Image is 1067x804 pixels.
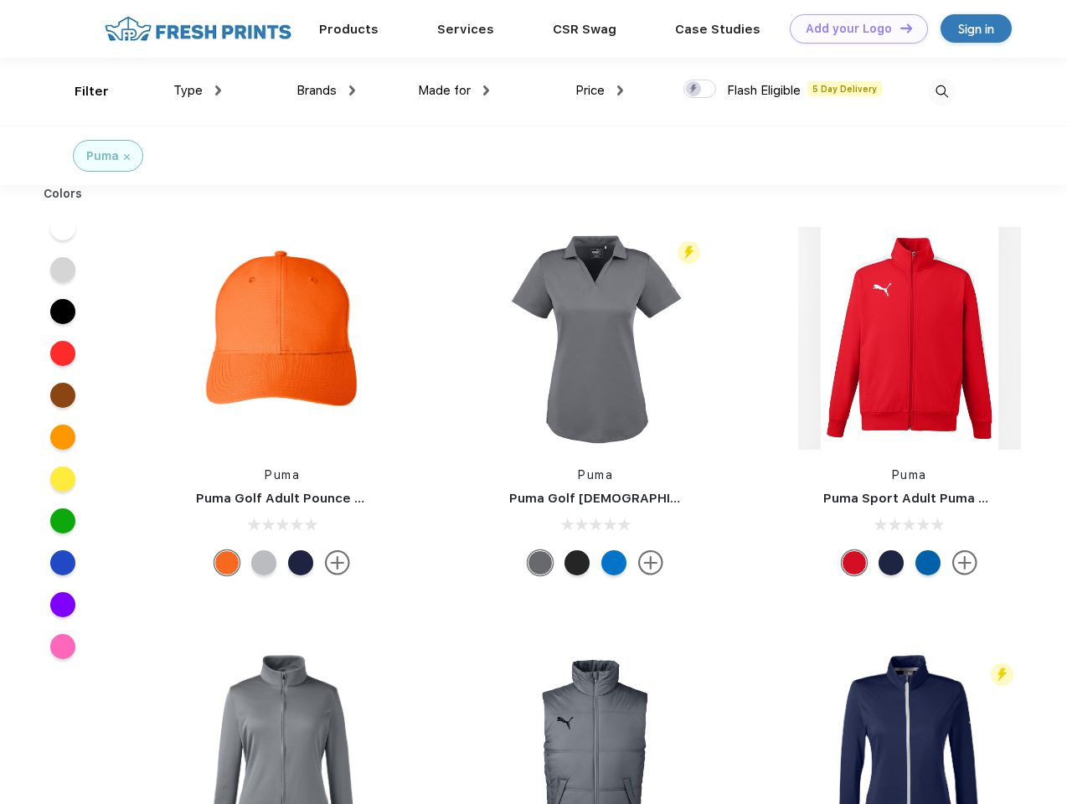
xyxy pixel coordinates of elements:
a: Sign in [941,14,1012,43]
img: fo%20logo%202.webp [100,14,296,44]
div: Lapis Blue [915,550,941,575]
div: High Risk Red [842,550,867,575]
div: Puma Black [564,550,590,575]
span: Price [575,83,605,98]
div: Vibrant Orange [214,550,240,575]
img: flash_active_toggle.svg [991,663,1013,686]
img: func=resize&h=266 [798,227,1021,450]
img: func=resize&h=266 [484,227,707,450]
span: Brands [296,83,337,98]
div: Lapis Blue [601,550,626,575]
img: dropdown.png [215,85,221,95]
img: dropdown.png [349,85,355,95]
span: Type [173,83,203,98]
span: Made for [418,83,471,98]
div: Puma [86,147,119,165]
a: Puma [265,468,300,482]
div: Sign in [958,19,994,39]
img: more.svg [325,550,350,575]
a: Products [319,22,379,37]
a: Puma Golf Adult Pounce Adjustable Cap [196,491,452,506]
img: dropdown.png [617,85,623,95]
img: func=resize&h=266 [171,227,394,450]
a: CSR Swag [553,22,616,37]
a: Puma Golf [DEMOGRAPHIC_DATA]' Icon Golf Polo [509,491,820,506]
div: Colors [31,185,95,203]
span: Flash Eligible [727,83,801,98]
img: dropdown.png [483,85,489,95]
div: Quarry [251,550,276,575]
div: Add your Logo [806,22,892,36]
a: Puma [578,468,613,482]
div: Peacoat [879,550,904,575]
img: DT [900,23,912,33]
img: desktop_search.svg [928,78,956,106]
img: more.svg [638,550,663,575]
img: filter_cancel.svg [124,154,130,160]
div: Peacoat [288,550,313,575]
img: more.svg [952,550,977,575]
a: Puma [892,468,927,482]
div: Quiet Shade [528,550,553,575]
div: Filter [75,82,109,101]
span: 5 Day Delivery [807,81,882,96]
img: flash_active_toggle.svg [678,241,700,264]
a: Services [437,22,494,37]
